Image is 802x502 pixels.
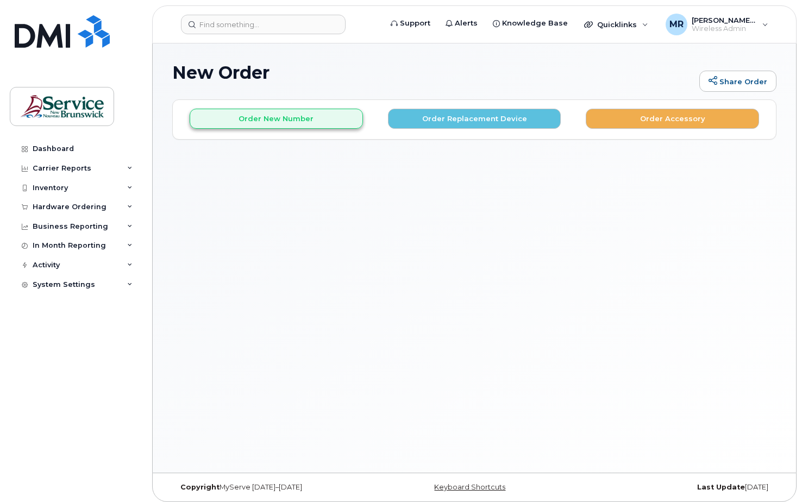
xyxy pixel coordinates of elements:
button: Order Replacement Device [388,109,561,129]
a: Keyboard Shortcuts [434,483,505,491]
button: Order New Number [190,109,363,129]
div: MyServe [DATE]–[DATE] [172,483,374,492]
h1: New Order [172,63,694,82]
div: [DATE] [575,483,776,492]
button: Order Accessory [586,109,759,129]
strong: Last Update [697,483,745,491]
a: Share Order [699,71,776,92]
strong: Copyright [180,483,220,491]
